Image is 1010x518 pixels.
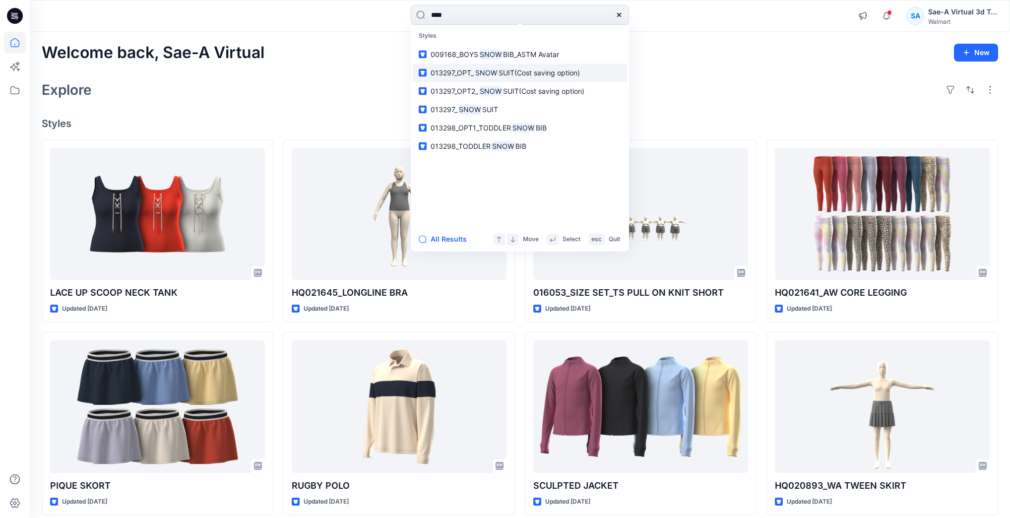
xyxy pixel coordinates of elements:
[775,479,990,493] p: HQ020893_WA TWEEN SKIRT
[50,479,265,493] p: PIQUE SKORT
[304,304,349,314] p: Updated [DATE]
[304,497,349,507] p: Updated [DATE]
[478,49,503,60] mark: SNOW
[50,340,265,472] a: PIQUE SKORT
[50,286,265,300] p: LACE UP SCOOP NECK TANK
[545,304,590,314] p: Updated [DATE]
[50,148,265,280] a: LACE UP SCOOP NECK TANK
[533,340,748,472] a: SCULPTED JACKET
[775,286,990,300] p: HQ021641_AW CORE LEGGING
[413,45,627,64] a: 009168_BOYSSNOWBIB_ASTM Avatar
[62,304,107,314] p: Updated [DATE]
[533,479,748,493] p: SCULPTED JACKET
[775,340,990,472] a: HQ020893_WA TWEEN SKIRT
[413,119,627,137] a: 013298_OPT1_TODDLERSNOWBIB
[511,122,536,133] mark: SNOW
[292,340,506,472] a: RUGBY POLO
[499,68,580,77] span: SUIT(Cost saving option)
[413,100,627,119] a: 013297_SNOWSUIT
[928,18,998,25] div: Walmart
[545,497,590,507] p: Updated [DATE]
[775,148,990,280] a: HQ021641_AW CORE LEGGING
[515,142,526,150] span: BIB
[431,124,511,132] span: 013298_OPT1_TODDLER
[928,6,998,18] div: Sae-A Virtual 3d Team
[474,67,499,78] mark: SNOW
[413,64,627,82] a: 013297_OPT_SNOWSUIT(Cost saving option)
[419,233,473,245] button: All Results
[42,82,92,98] h2: Explore
[563,234,580,245] p: Select
[533,286,748,300] p: 016053_SIZE SET_TS PULL ON KNIT SHORT
[292,479,506,493] p: RUGBY POLO
[413,137,627,155] a: 013298_TODDLERSNOWBIB
[292,148,506,280] a: HQ021645_LONGLINE BRA
[62,497,107,507] p: Updated [DATE]
[503,50,559,59] span: BIB_ASTM Avatar
[536,124,547,132] span: BIB
[431,68,474,77] span: 013297_OPT_
[954,44,998,62] button: New
[431,142,491,150] span: 013298_TODDLER
[787,304,832,314] p: Updated [DATE]
[533,148,748,280] a: 016053_SIZE SET_TS PULL ON KNIT SHORT
[478,85,503,97] mark: SNOW
[491,140,515,152] mark: SNOW
[431,50,478,59] span: 009168_BOYS
[42,44,264,62] h2: Welcome back, Sae-A Virtual
[431,87,478,95] span: 013297_OPT2_
[787,497,832,507] p: Updated [DATE]
[609,234,620,245] p: Quit
[431,105,457,114] span: 013297_
[292,286,506,300] p: HQ021645_LONGLINE BRA
[906,7,924,25] div: SA
[413,82,627,100] a: 013297_OPT2_SNOWSUIT(Cost saving option)
[42,118,998,129] h4: Styles
[503,87,584,95] span: SUIT(Cost saving option)
[413,27,627,45] p: Styles
[457,104,482,115] mark: SNOW
[523,234,539,245] p: Move
[482,105,498,114] span: SUIT
[591,234,602,245] p: esc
